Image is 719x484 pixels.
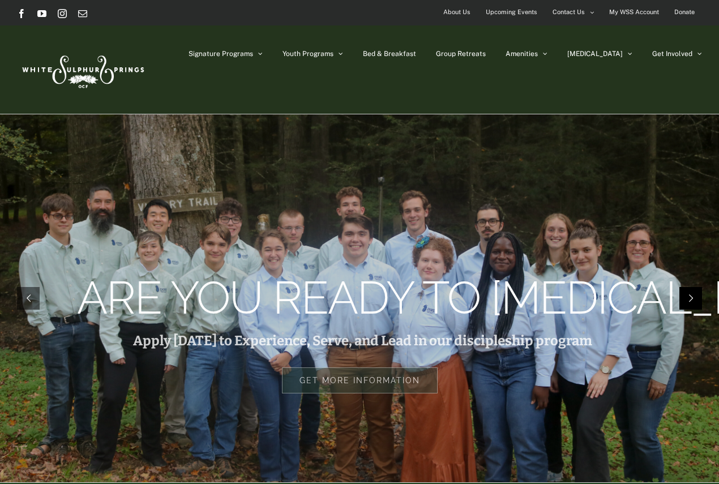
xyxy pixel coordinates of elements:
span: Signature Programs [189,50,253,57]
a: Get Involved [652,25,702,82]
span: My WSS Account [609,4,659,20]
span: Contact Us [553,4,585,20]
span: Upcoming Events [486,4,537,20]
span: About Us [443,4,470,20]
img: White Sulphur Springs Logo [17,43,147,96]
a: Amenities [506,25,547,82]
span: Get Involved [652,50,692,57]
nav: Main Menu [189,25,702,82]
span: Group Retreats [436,50,486,57]
span: Youth Programs [283,50,333,57]
span: Donate [674,4,695,20]
a: Bed & Breakfast [363,25,416,82]
rs-layer: Apply [DATE] to Experience, Serve, and Lead in our discipleship program [133,335,592,347]
span: Amenities [506,50,538,57]
rs-layer: Get more information [282,367,438,393]
a: Signature Programs [189,25,263,82]
a: Group Retreats [436,25,486,82]
span: Bed & Breakfast [363,50,416,57]
a: Youth Programs [283,25,343,82]
a: [MEDICAL_DATA] [567,25,632,82]
span: [MEDICAL_DATA] [567,50,623,57]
